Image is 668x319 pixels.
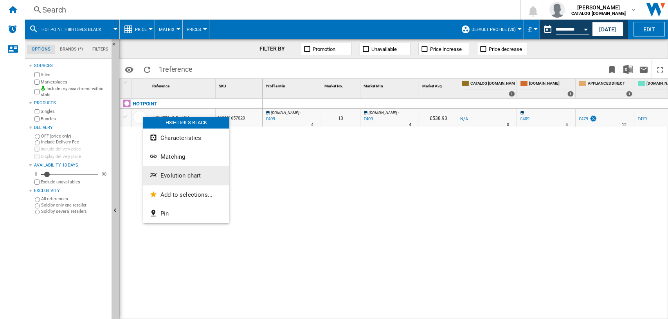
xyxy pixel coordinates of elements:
button: Matching [143,147,229,166]
span: Evolution chart [160,172,201,179]
span: Matching [160,153,185,160]
span: Add to selections... [160,191,212,198]
button: Evolution chart [143,166,229,185]
button: Pin... [143,204,229,223]
span: Characteristics [160,134,201,141]
button: Characteristics [143,129,229,147]
span: Pin [160,210,169,217]
button: Add to selections... [143,185,229,204]
div: H8IHT59LS BLACK [143,117,229,129]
